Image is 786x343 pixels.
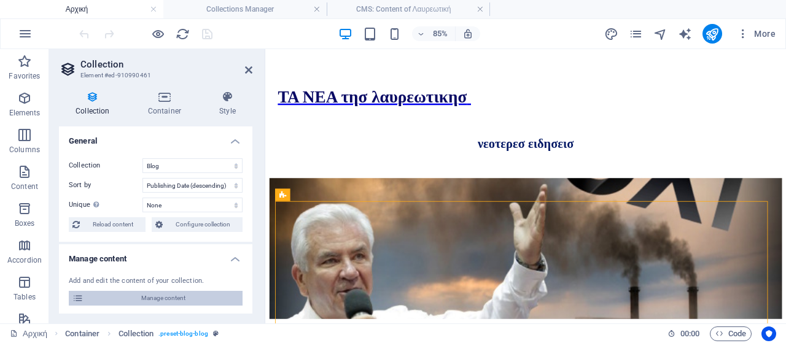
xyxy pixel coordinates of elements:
[653,26,668,41] button: navigator
[412,26,456,41] button: 85%
[175,26,190,41] button: reload
[15,218,35,228] p: Boxes
[11,182,38,191] p: Content
[678,26,693,41] button: text_generator
[80,59,252,70] h2: Collection
[69,276,243,287] div: Add and edit the content of your collection.
[715,326,746,341] span: Code
[119,326,154,341] span: Click to select. Double-click to edit
[176,27,190,41] i: Reload page
[213,330,219,337] i: This element is a customizable preset
[59,126,252,148] h4: General
[667,326,700,341] h6: Session time
[710,326,752,341] button: Code
[14,292,36,302] p: Tables
[69,217,146,232] button: Reload content
[69,291,243,306] button: Manage content
[203,91,252,117] h4: Style
[680,326,699,341] span: 00 00
[761,326,776,341] button: Usercentrics
[163,2,327,16] h4: Collections Manager
[7,255,42,265] p: Accordion
[702,24,722,44] button: publish
[9,145,40,155] p: Columns
[15,26,598,67] a: ΤΑ ΝΕΑ τησ λαυρεωτικησ
[604,27,618,41] i: Design (Ctrl+Alt+Y)
[732,24,780,44] button: More
[166,217,239,232] span: Configure collection
[678,27,692,41] i: AI Writer
[327,2,490,16] h4: CMS: Content of Λαυρεωτική
[462,28,473,39] i: On resize automatically adjust zoom level to fit chosen device.
[689,329,691,338] span: :
[152,217,243,232] button: Configure collection
[10,326,47,341] a: Click to cancel selection. Double-click to open Pages
[158,326,208,341] span: . preset-blog-blog
[84,217,142,232] span: Reload content
[629,26,644,41] button: pages
[705,27,719,41] i: Publish
[65,326,219,341] nav: breadcrumb
[629,27,643,41] i: Pages (Ctrl+Alt+S)
[131,91,203,117] h4: Container
[653,27,667,41] i: Navigator
[69,198,142,212] label: Unique
[59,91,131,117] h4: Collection
[9,71,40,81] p: Favorites
[9,108,41,118] p: Elements
[69,178,142,193] label: Sort by
[80,70,228,81] h3: Element #ed-910990461
[430,26,450,41] h6: 85%
[737,28,776,40] span: More
[150,26,165,41] button: Click here to leave preview mode and continue editing
[65,326,99,341] span: Click to select. Double-click to edit
[59,244,252,266] h4: Manage content
[604,26,619,41] button: design
[87,291,239,306] span: Manage content
[69,158,142,173] label: Collection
